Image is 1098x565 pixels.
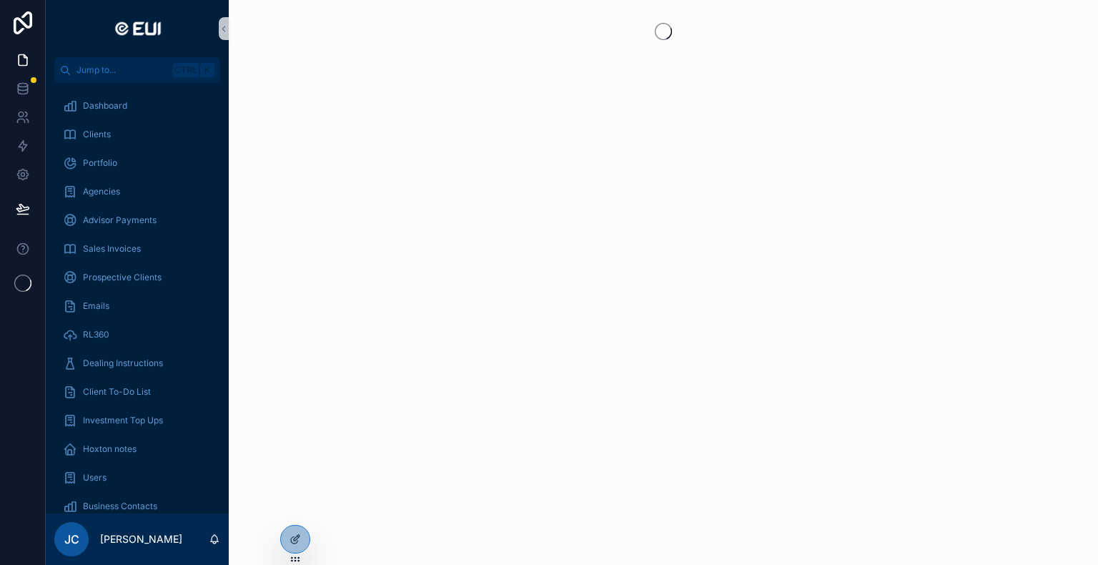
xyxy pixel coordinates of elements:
span: Emails [83,300,109,312]
span: Investment Top Ups [83,415,163,426]
span: Client To-Do List [83,386,151,398]
p: [PERSON_NAME] [100,532,182,546]
span: Prospective Clients [83,272,162,283]
a: Sales Invoices [54,236,220,262]
a: Portfolio [54,150,220,176]
span: Portfolio [83,157,117,169]
span: RL360 [83,329,109,340]
span: Ctrl [173,63,199,77]
span: JC [64,531,79,548]
span: Clients [83,129,111,140]
a: Users [54,465,220,491]
a: Advisor Payments [54,207,220,233]
span: Advisor Payments [83,215,157,226]
a: Dealing Instructions [54,350,220,376]
a: Hoxton notes [54,436,220,462]
button: Jump to...CtrlK [54,57,220,83]
a: Investment Top Ups [54,408,220,433]
span: Business Contacts [83,501,157,512]
a: Agencies [54,179,220,205]
a: Dashboard [54,93,220,119]
a: Prospective Clients [54,265,220,290]
a: Business Contacts [54,493,220,519]
span: Agencies [83,186,120,197]
span: Users [83,472,107,483]
img: App logo [109,17,165,40]
a: Emails [54,293,220,319]
a: Client To-Do List [54,379,220,405]
div: scrollable content [46,83,229,514]
span: Dashboard [83,100,127,112]
span: Jump to... [76,64,167,76]
span: Dealing Instructions [83,358,163,369]
a: RL360 [54,322,220,348]
span: Hoxton notes [83,443,137,455]
span: Sales Invoices [83,243,141,255]
span: K [202,64,213,76]
a: Clients [54,122,220,147]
